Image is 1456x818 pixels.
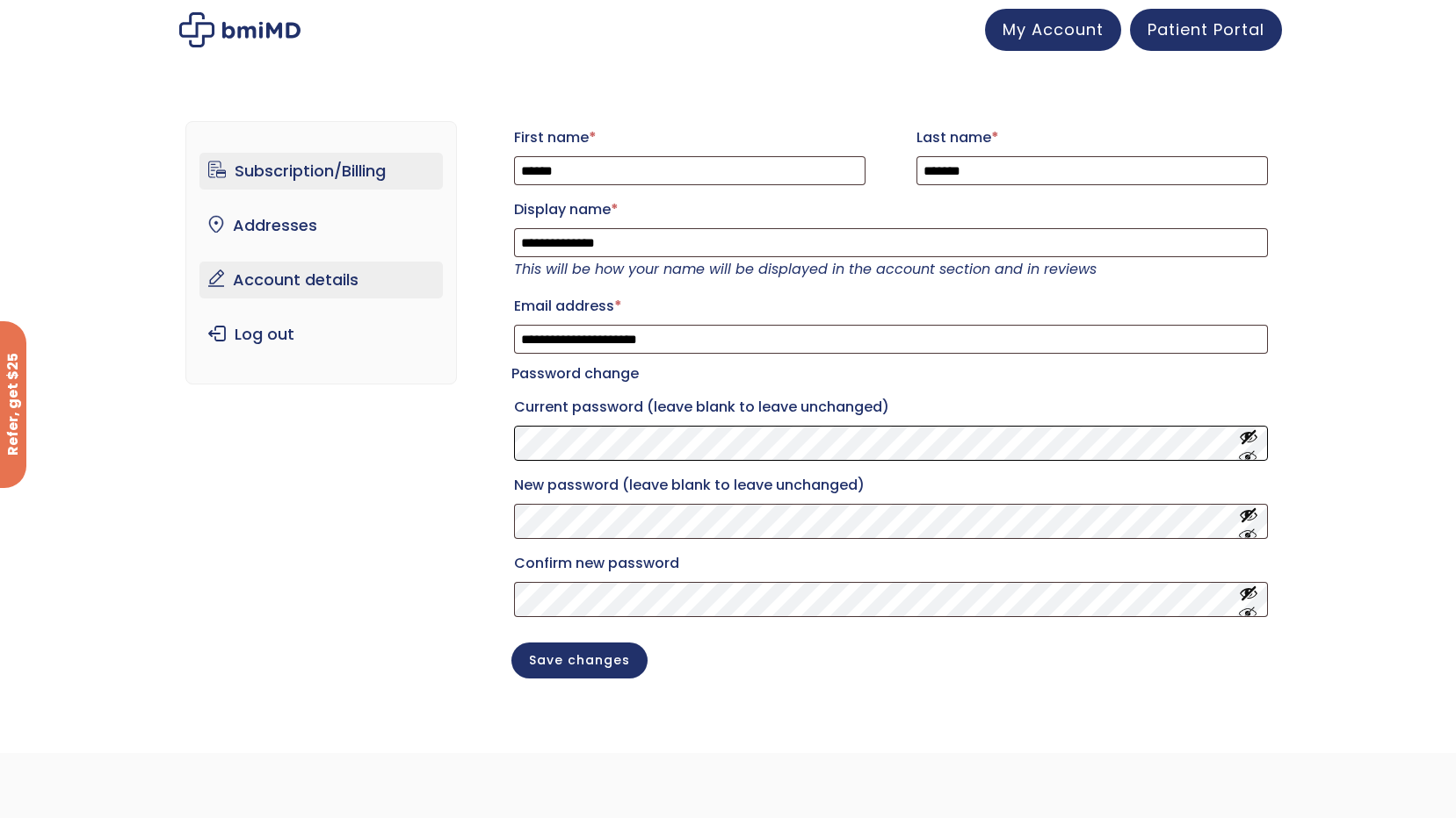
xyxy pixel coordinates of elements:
nav: Account pages [185,121,457,384]
a: Addresses [199,207,443,244]
span: Patient Portal [1148,18,1264,40]
label: Display name [514,196,1268,224]
button: Show password [1239,506,1258,538]
label: Last name [916,124,1268,152]
a: Log out [199,316,443,353]
img: My account [179,12,301,47]
button: Save changes [511,642,648,678]
label: First name [514,124,866,152]
a: My Account [985,9,1121,51]
button: Show password [1239,584,1258,616]
button: Show password [1239,427,1258,460]
label: Email address [514,292,1268,320]
label: Current password (leave blank to leave unchanged) [514,393,1268,421]
a: Subscription/Billing [199,153,443,190]
legend: Password change [511,362,639,386]
span: My Account [1003,18,1104,40]
a: Account details [199,262,443,298]
em: This will be how your name will be displayed in the account section and in reviews [514,259,1097,279]
label: New password (leave blank to leave unchanged) [514,471,1268,499]
a: Patient Portal [1130,9,1282,51]
label: Confirm new password [514,549,1268,578]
